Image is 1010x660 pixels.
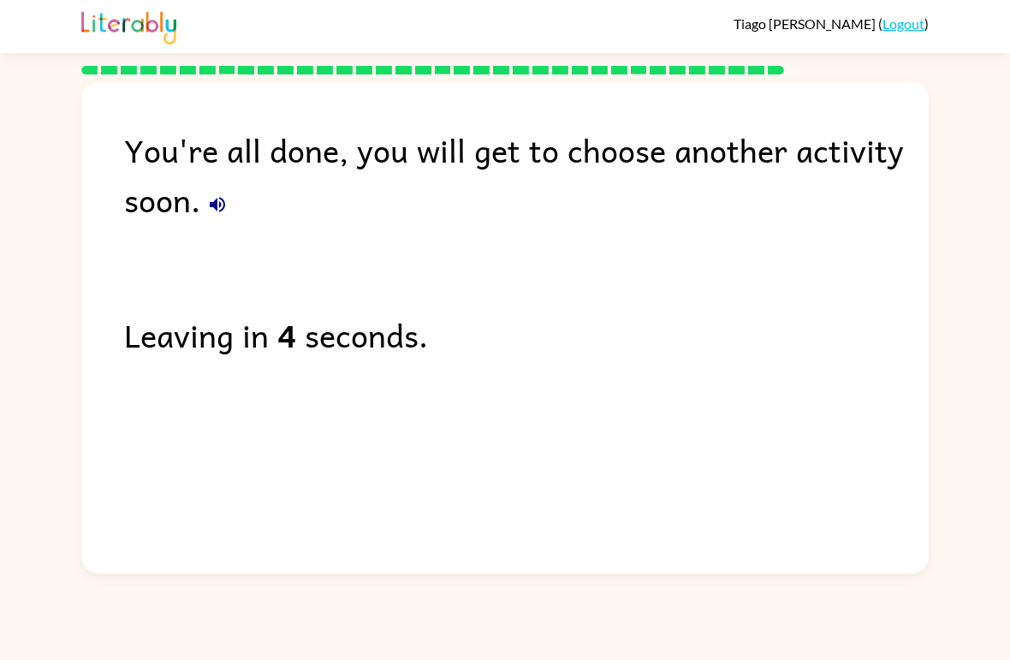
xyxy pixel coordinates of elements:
[81,7,176,45] img: Literably
[124,310,929,360] div: Leaving in seconds.
[124,125,929,224] div: You're all done, you will get to choose another activity soon.
[734,15,878,32] span: Tiago [PERSON_NAME]
[277,310,296,360] b: 4
[882,15,924,32] a: Logout
[734,15,929,32] div: ( )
